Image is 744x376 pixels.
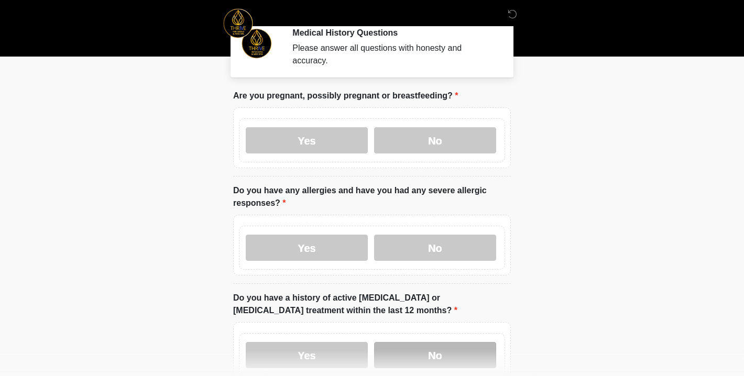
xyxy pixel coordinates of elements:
[374,235,496,261] label: No
[246,342,368,368] label: Yes
[246,127,368,153] label: Yes
[292,42,495,67] div: Please answer all questions with honesty and accuracy.
[233,184,511,209] label: Do you have any allergies and have you had any severe allergic responses?
[374,127,496,153] label: No
[233,292,511,317] label: Do you have a history of active [MEDICAL_DATA] or [MEDICAL_DATA] treatment within the last 12 mon...
[233,90,458,102] label: Are you pregnant, possibly pregnant or breastfeeding?
[223,8,254,39] img: Thrive Infusions & MedSpa Logo
[246,235,368,261] label: Yes
[374,342,496,368] label: No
